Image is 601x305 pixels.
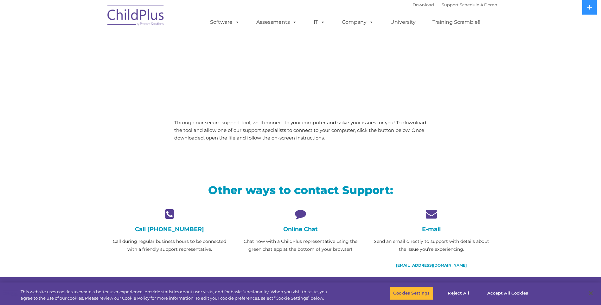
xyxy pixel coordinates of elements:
[109,237,230,253] p: Call during regular business hours to be connected with a friendly support representative.
[109,226,230,233] h4: Call [PHONE_NUMBER]
[240,226,361,233] h4: Online Chat
[307,16,331,29] a: IT
[250,16,303,29] a: Assessments
[396,263,467,268] a: [EMAIL_ADDRESS][DOMAIN_NAME]
[412,2,497,7] font: |
[442,2,458,7] a: Support
[584,286,598,300] button: Close
[460,2,497,7] a: Schedule A Demo
[439,287,478,300] button: Reject All
[484,287,532,300] button: Accept All Cookies
[336,16,380,29] a: Company
[390,287,433,300] button: Cookies Settings
[384,16,422,29] a: University
[204,16,246,29] a: Software
[371,237,492,253] p: Send an email directly to support with details about the issue you’re experiencing.
[174,119,427,142] p: Through our secure support tool, we’ll connect to your computer and solve your issues for you! To...
[21,289,330,301] div: This website uses cookies to create a better user experience, provide statistics about user visit...
[240,237,361,253] p: Chat now with a ChildPlus representative using the green chat app at the bottom of your browser!
[109,183,492,197] h2: Other ways to contact Support:
[412,2,434,7] a: Download
[371,226,492,233] h4: E-mail
[109,46,346,65] span: LiveSupport with SplashTop
[426,16,487,29] a: Training Scramble!!
[104,0,168,32] img: ChildPlus by Procare Solutions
